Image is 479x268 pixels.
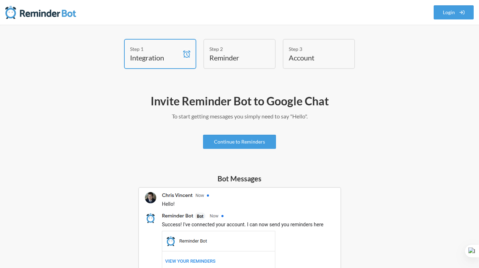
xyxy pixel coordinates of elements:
h4: Reminder [209,53,259,63]
img: Reminder Bot [5,5,76,19]
h2: Invite Reminder Bot to Google Chat [34,94,445,109]
div: Step 3 [289,45,338,53]
p: To start getting messages you simply need to say "Hello". [34,112,445,121]
h4: Account [289,53,338,63]
a: Login [434,5,474,19]
h5: Bot Messages [138,174,341,183]
div: Step 2 [209,45,259,53]
h4: Integration [130,53,180,63]
a: Continue to Reminders [203,135,276,149]
div: Step 1 [130,45,180,53]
